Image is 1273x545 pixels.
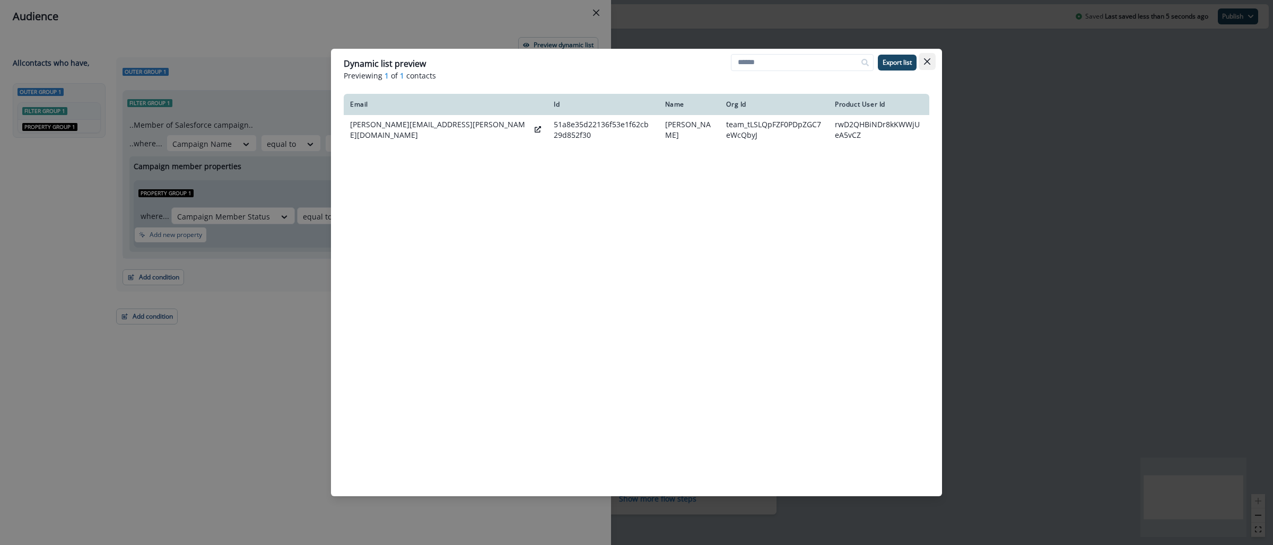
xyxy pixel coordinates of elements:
button: Close [919,53,936,70]
button: Export list [878,55,917,71]
td: team_tLSLQpFZF0PDpZGC7eWcQbyJ [720,115,829,145]
div: Product User Id [835,100,923,109]
p: Export list [883,59,912,66]
span: 1 [400,70,404,81]
td: 51a8e35d22136f53e1f62cb29d852f30 [547,115,659,145]
p: [PERSON_NAME][EMAIL_ADDRESS][PERSON_NAME][DOMAIN_NAME] [350,119,530,140]
td: rwD2QHBiNDr8kKWWjUeA5vCZ [829,115,929,145]
div: Id [554,100,652,109]
div: Email [350,100,541,109]
div: Org Id [726,100,822,109]
span: 1 [385,70,389,81]
td: [PERSON_NAME] [659,115,720,145]
div: Name [665,100,714,109]
p: Dynamic list preview [344,57,426,70]
p: Previewing of contacts [344,70,929,81]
